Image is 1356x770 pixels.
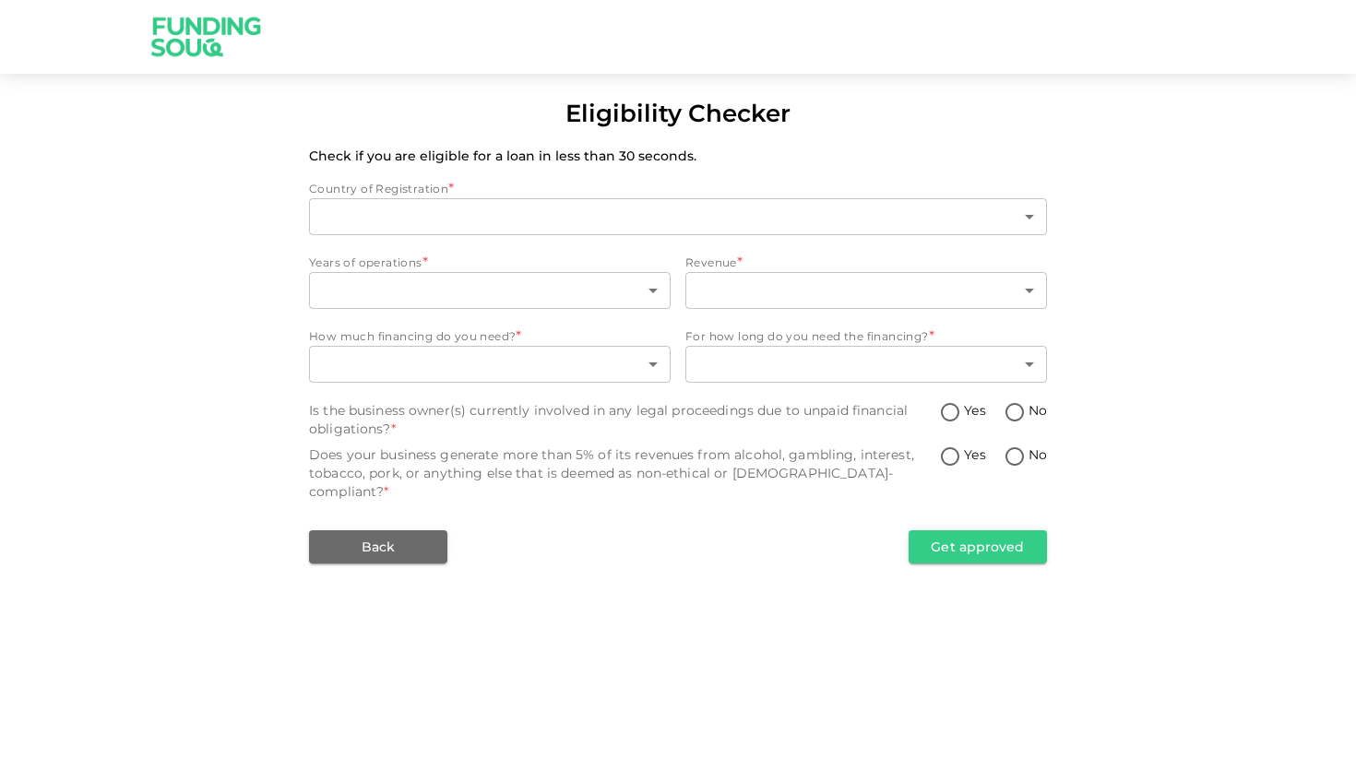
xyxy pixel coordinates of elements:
[685,329,929,343] span: For how long do you need the financing?
[309,272,671,309] div: yearsOfOperations
[685,346,1047,383] div: howLongFinancing
[309,329,516,343] span: How much financing do you need?
[309,198,1047,235] div: countryOfRegistration
[1029,445,1047,465] span: No
[964,445,985,465] span: Yes
[309,182,448,195] span: Country of Registration
[309,346,671,383] div: howMuchAmountNeeded
[565,96,791,132] div: Eligibility Checker
[964,401,985,421] span: Yes
[1029,401,1047,421] span: No
[309,445,939,501] div: Does your business generate more than 5% of its revenues from alcohol, gambling, interest, tobacc...
[309,147,1047,165] p: Check if you are eligible for a loan in less than 30 seconds.
[309,401,939,438] div: Is the business owner(s) currently involved in any legal proceedings due to unpaid financial obli...
[909,530,1047,563] button: Get approved
[309,530,447,563] button: Back
[309,255,422,269] span: Years of operations
[685,272,1047,309] div: revenue
[685,255,737,269] span: Revenue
